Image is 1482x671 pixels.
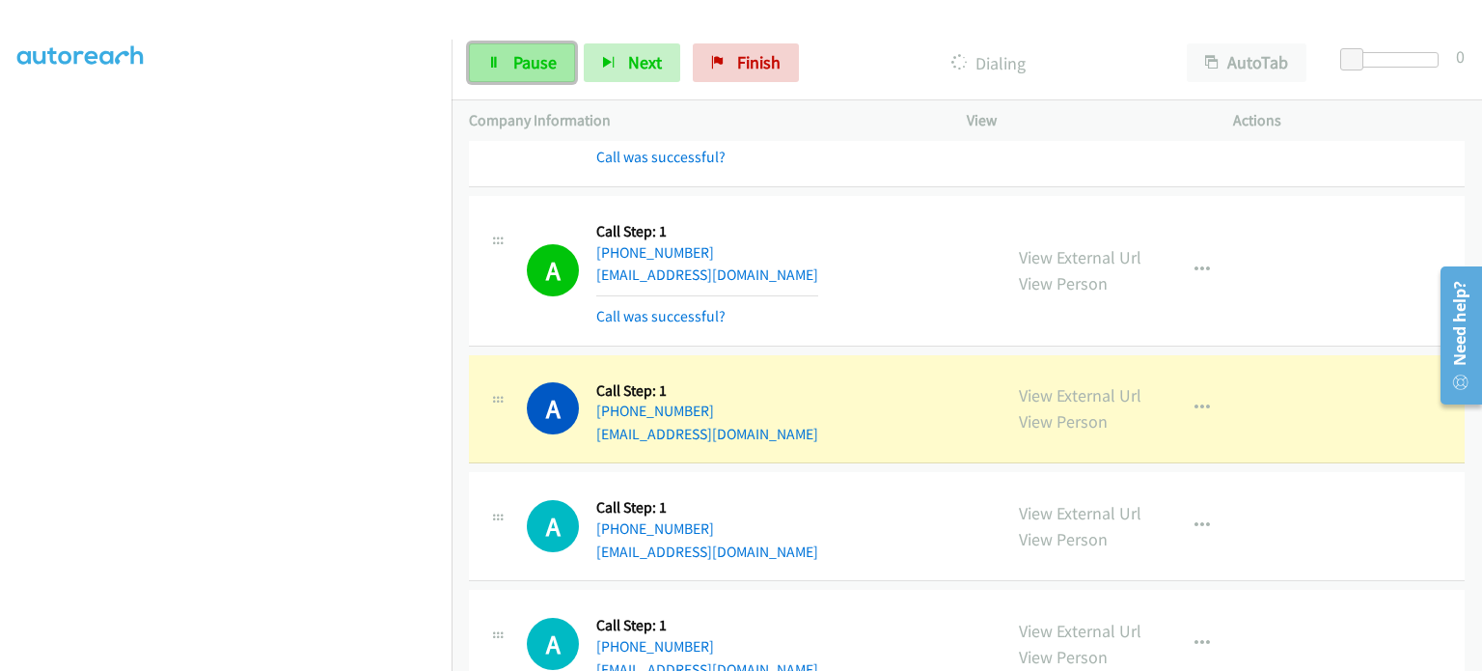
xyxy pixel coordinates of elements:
p: Company Information [469,109,932,132]
a: [PHONE_NUMBER] [596,637,714,656]
span: Finish [737,51,781,73]
p: View [967,109,1198,132]
h1: A [527,500,579,552]
h1: A [527,244,579,296]
a: View External Url [1019,384,1141,406]
h5: Call Step: 1 [596,616,818,635]
h1: A [527,382,579,434]
span: Next [628,51,662,73]
a: [EMAIL_ADDRESS][DOMAIN_NAME] [596,425,818,443]
button: AutoTab [1187,43,1306,82]
button: Next [584,43,680,82]
a: Call was successful? [596,307,726,325]
a: View External Url [1019,502,1141,524]
a: View Person [1019,410,1108,433]
h5: Call Step: 1 [596,222,818,241]
a: View External Url [1019,246,1141,268]
a: Call was successful? [596,148,726,166]
h1: A [527,618,579,670]
a: [PHONE_NUMBER] [596,402,714,420]
p: Dialing [825,50,1152,76]
a: [EMAIL_ADDRESS][DOMAIN_NAME] [596,266,818,284]
a: [PHONE_NUMBER] [596,519,714,538]
a: View Person [1019,272,1108,294]
a: View Person [1019,528,1108,550]
a: View External Url [1019,620,1141,642]
span: Pause [513,51,557,73]
a: Finish [693,43,799,82]
iframe: Resource Center [1427,259,1482,412]
a: [PHONE_NUMBER] [596,243,714,262]
div: The call is yet to be attempted [527,618,579,670]
div: The call is yet to be attempted [527,500,579,552]
div: 0 [1456,43,1465,70]
h5: Call Step: 1 [596,498,818,517]
div: Delay between calls (in seconds) [1350,52,1439,68]
a: View Person [1019,646,1108,668]
a: Pause [469,43,575,82]
a: [EMAIL_ADDRESS][DOMAIN_NAME] [596,543,818,561]
h5: Call Step: 1 [596,381,818,401]
p: Actions [1233,109,1465,132]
